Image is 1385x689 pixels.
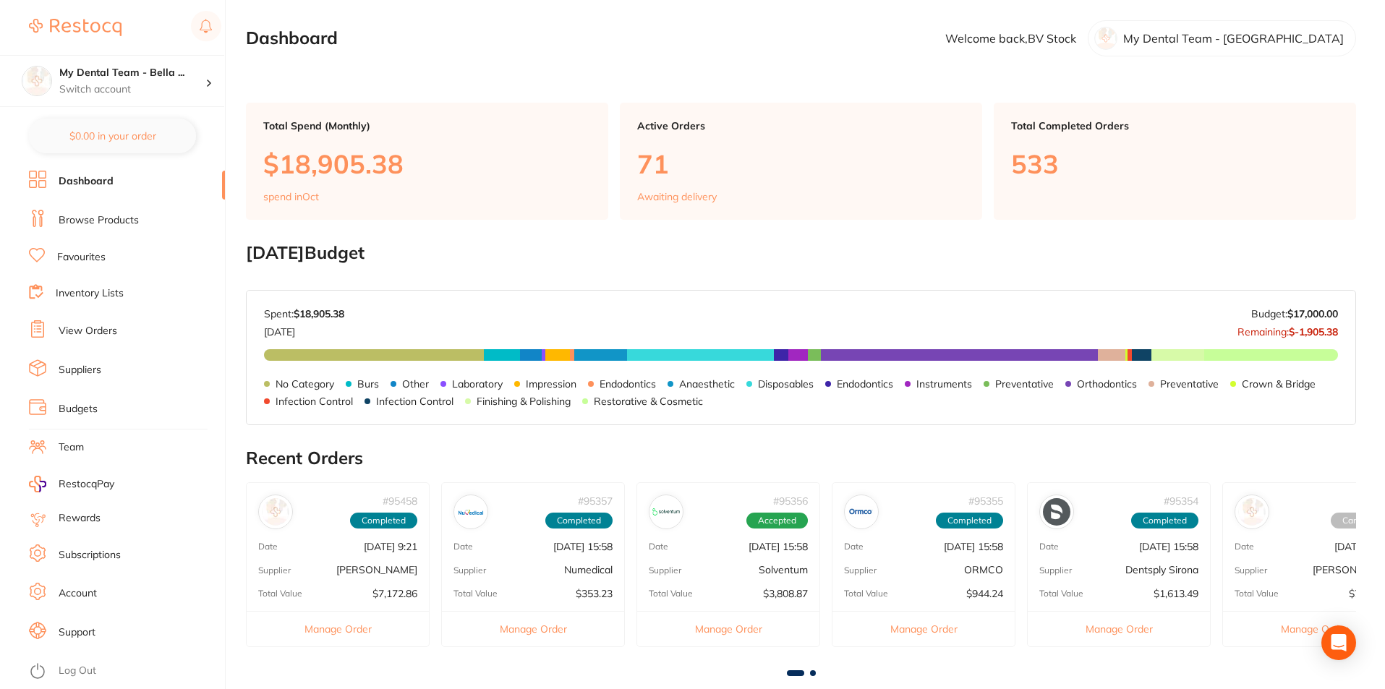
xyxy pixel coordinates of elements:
a: Favourites [57,250,106,265]
p: Preventative [1160,378,1219,390]
p: Crown & Bridge [1242,378,1316,390]
p: Endodontics [600,378,656,390]
a: Budgets [59,402,98,416]
p: Date [1235,542,1254,552]
p: Anaesthetic [679,378,735,390]
p: Total Value [258,589,302,599]
p: Date [258,542,278,552]
a: Account [59,586,97,601]
p: Numedical [564,564,613,575]
p: 533 [1011,149,1339,179]
p: Switch account [59,82,205,97]
p: Total Completed Orders [1011,120,1339,132]
p: Laboratory [452,378,503,390]
p: Impression [526,378,576,390]
p: Remaining: [1237,320,1338,338]
a: RestocqPay [29,476,114,492]
strong: $17,000.00 [1287,307,1338,320]
p: $7,172.86 [372,588,417,599]
button: Manage Order [832,611,1015,646]
p: Budget: [1251,308,1338,320]
strong: $-1,905.38 [1289,325,1338,338]
p: Active Orders [637,120,965,132]
p: Awaiting delivery [637,191,717,202]
p: $18,905.38 [263,149,591,179]
p: $944.24 [966,588,1003,599]
p: 71 [637,149,965,179]
p: Instruments [916,378,972,390]
p: [DATE] 15:58 [1139,541,1198,552]
a: Dashboard [59,174,114,189]
p: Total Value [649,589,693,599]
img: Restocq Logo [29,19,122,36]
p: Restorative & Cosmetic [594,395,703,407]
span: Completed [350,513,417,528]
button: Manage Order [247,611,429,646]
p: Date [649,542,668,552]
p: Other [402,378,429,390]
p: Supplier [1039,565,1072,575]
h2: [DATE] Budget [246,243,1356,263]
a: Total Spend (Monthly)$18,905.38spend inOct [246,103,608,220]
p: [DATE] 15:58 [944,541,1003,552]
p: Endodontics [837,378,893,390]
p: Spent: [264,308,344,320]
p: [DATE] 9:21 [364,541,417,552]
p: # 95357 [578,495,613,507]
p: Welcome back, BV Stock [945,32,1076,45]
img: My Dental Team - Bella Vista [22,67,51,95]
p: # 95458 [383,495,417,507]
a: Browse Products [59,213,139,228]
a: Support [59,625,95,640]
p: Total Value [844,589,888,599]
span: Completed [936,513,1003,528]
p: $3,808.87 [763,588,808,599]
button: Manage Order [442,611,624,646]
p: Date [844,542,864,552]
p: No Category [276,378,334,390]
p: Total Value [453,589,498,599]
span: Accepted [746,513,808,528]
p: Finishing & Polishing [477,395,571,407]
a: Total Completed Orders533 [994,103,1356,220]
p: [DATE] 15:58 [749,541,808,552]
a: Active Orders71Awaiting delivery [620,103,982,220]
p: Supplier [1235,565,1267,575]
p: Date [1039,542,1059,552]
p: [DATE] [264,320,344,338]
a: Inventory Lists [56,286,124,301]
p: Supplier [844,565,877,575]
a: Team [59,440,84,455]
span: Completed [545,513,613,528]
p: Date [453,542,473,552]
img: RestocqPay [29,476,46,492]
p: # 95356 [773,495,808,507]
p: spend in Oct [263,191,319,202]
button: Manage Order [1028,611,1210,646]
img: Solventum [652,498,680,526]
p: Dentsply Sirona [1125,564,1198,575]
p: Preventative [995,378,1054,390]
h4: My Dental Team - Bella Vista [59,66,205,80]
p: Supplier [649,565,681,575]
a: Log Out [59,664,96,678]
h2: Recent Orders [246,448,1356,468]
img: Numedical [457,498,485,526]
p: Infection Control [376,395,453,407]
p: $1,613.49 [1154,588,1198,599]
p: Total Spend (Monthly) [263,120,591,132]
span: RestocqPay [59,477,114,492]
a: Subscriptions [59,548,121,562]
button: $0.00 in your order [29,119,196,153]
p: Burs [357,378,379,390]
p: Total Value [1039,589,1083,599]
img: ORMCO [848,498,875,526]
p: [DATE] 15:58 [553,541,613,552]
p: Solventum [759,564,808,575]
p: $353.23 [576,588,613,599]
p: # 95354 [1164,495,1198,507]
img: Henry Schein Halas [262,498,289,526]
p: ORMCO [964,564,1003,575]
img: Henry Schein Halas [1238,498,1266,526]
button: Manage Order [637,611,819,646]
